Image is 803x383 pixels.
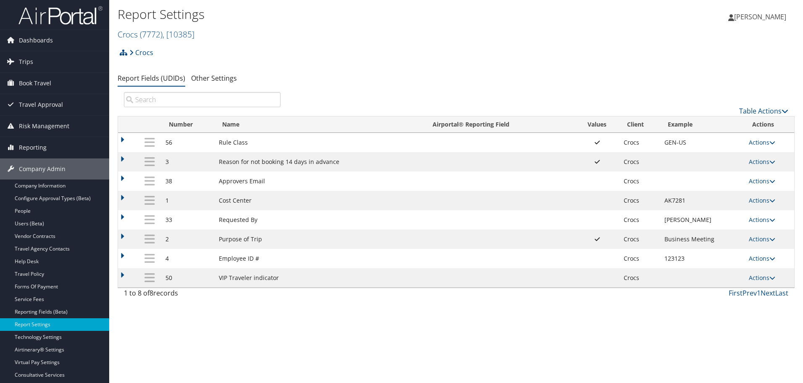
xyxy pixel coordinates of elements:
[660,133,745,152] td: GEN-US
[660,191,745,210] td: AK7281
[739,106,788,116] a: Table Actions
[749,158,775,166] a: Actions
[619,268,660,288] td: Crocs
[161,172,215,191] td: 38
[749,177,775,185] a: Actions
[19,158,66,180] span: Company Admin
[660,116,745,133] th: Example
[749,235,775,243] a: Actions
[161,268,215,288] td: 50
[161,191,215,210] td: 1
[215,191,425,210] td: Cost Center
[19,73,51,94] span: Book Travel
[728,4,795,29] a: [PERSON_NAME]
[749,196,775,204] a: Actions
[19,30,53,51] span: Dashboards
[19,116,69,137] span: Risk Management
[18,5,102,25] img: airportal-logo.png
[749,254,775,262] a: Actions
[575,116,619,133] th: Values
[215,152,425,172] td: Reason for not booking 14 days in advance
[118,29,194,40] a: Crocs
[425,116,575,133] th: Airportal&reg; Reporting Field
[118,5,569,23] h1: Report Settings
[150,288,153,298] span: 8
[749,216,775,224] a: Actions
[749,138,775,146] a: Actions
[215,230,425,249] td: Purpose of Trip
[757,288,761,298] a: 1
[124,92,281,107] input: Search
[161,230,215,249] td: 2
[761,288,775,298] a: Next
[138,116,161,133] th: : activate to sort column descending
[129,44,153,61] a: Crocs
[140,29,163,40] span: ( 7772 )
[215,116,425,133] th: Name
[215,133,425,152] td: Rule Class
[118,74,185,83] a: Report Fields (UDIDs)
[734,12,786,21] span: [PERSON_NAME]
[161,152,215,172] td: 3
[215,172,425,191] td: Approvers Email
[161,133,215,152] td: 56
[619,152,660,172] td: Crocs
[775,288,788,298] a: Last
[124,288,281,302] div: 1 to 8 of records
[619,230,660,249] td: Crocs
[745,116,794,133] th: Actions
[191,74,237,83] a: Other Settings
[19,94,63,115] span: Travel Approval
[749,274,775,282] a: Actions
[161,116,215,133] th: Number
[619,133,660,152] td: Crocs
[660,249,745,268] td: 123123
[619,210,660,230] td: Crocs
[19,137,47,158] span: Reporting
[619,172,660,191] td: Crocs
[215,249,425,268] td: Employee ID #
[619,249,660,268] td: Crocs
[619,116,660,133] th: Client
[619,191,660,210] td: Crocs
[743,288,757,298] a: Prev
[215,210,425,230] td: Requested By
[729,288,743,298] a: First
[660,210,745,230] td: [PERSON_NAME]
[163,29,194,40] span: , [ 10385 ]
[161,249,215,268] td: 4
[660,230,745,249] td: Business Meeting
[161,210,215,230] td: 33
[215,268,425,288] td: VIP Traveler indicator
[19,51,33,72] span: Trips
